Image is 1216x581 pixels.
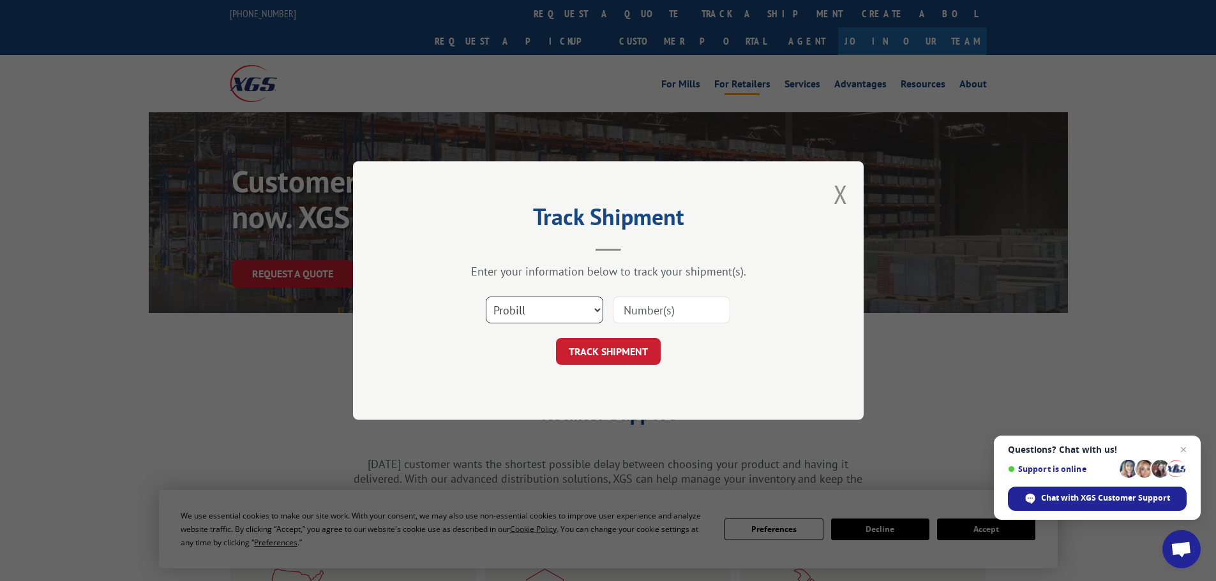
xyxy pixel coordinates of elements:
span: Support is online [1008,464,1115,474]
span: Close chat [1176,442,1191,457]
div: Chat with XGS Customer Support [1008,487,1187,511]
span: Questions? Chat with us! [1008,445,1187,455]
div: Enter your information below to track your shipment(s). [417,264,800,279]
input: Number(s) [613,297,730,323]
div: Open chat [1162,530,1201,568]
button: TRACK SHIPMENT [556,338,661,365]
span: Chat with XGS Customer Support [1041,492,1170,504]
h2: Track Shipment [417,208,800,232]
button: Close modal [834,177,848,211]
